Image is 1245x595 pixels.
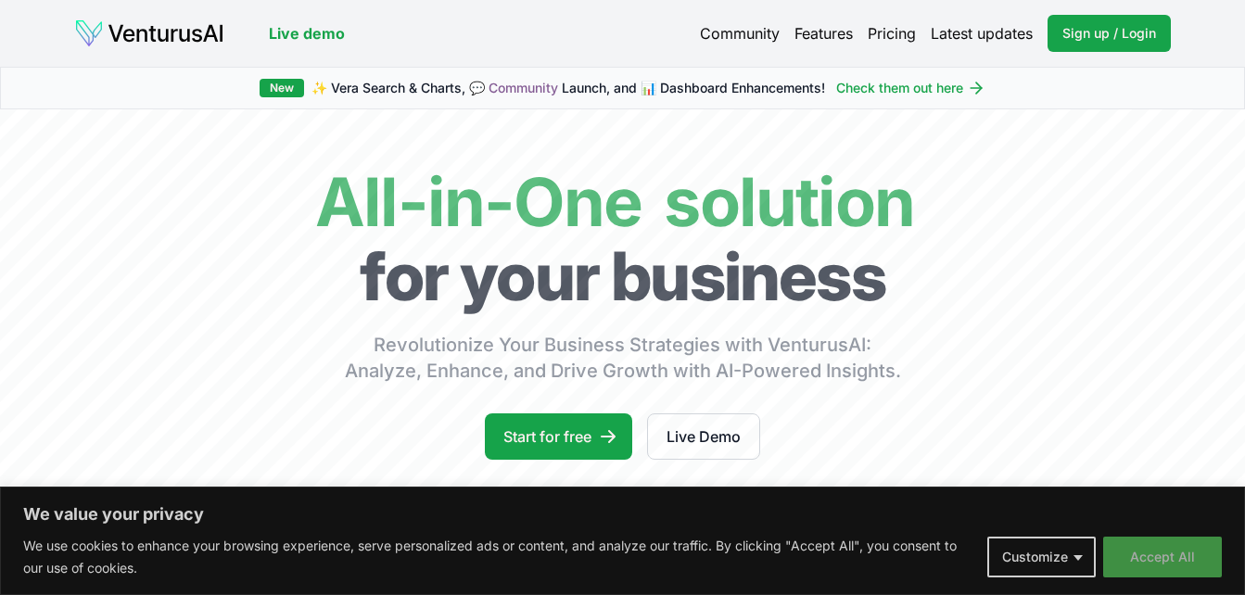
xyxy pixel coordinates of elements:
span: Sign up / Login [1062,24,1156,43]
div: New [260,79,304,97]
a: Live Demo [647,413,760,460]
button: Customize [987,537,1096,577]
a: Start for free [485,413,632,460]
a: Features [794,22,853,44]
a: Community [489,80,558,95]
a: Latest updates [931,22,1033,44]
button: Accept All [1103,537,1222,577]
a: Community [700,22,780,44]
a: Check them out here [836,79,985,97]
a: Live demo [269,22,345,44]
p: We use cookies to enhance your browsing experience, serve personalized ads or content, and analyz... [23,535,973,579]
p: We value your privacy [23,503,1222,525]
a: Pricing [868,22,916,44]
img: logo [74,19,224,48]
span: ✨ Vera Search & Charts, 💬 Launch, and 📊 Dashboard Enhancements! [311,79,825,97]
a: Sign up / Login [1048,15,1171,52]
